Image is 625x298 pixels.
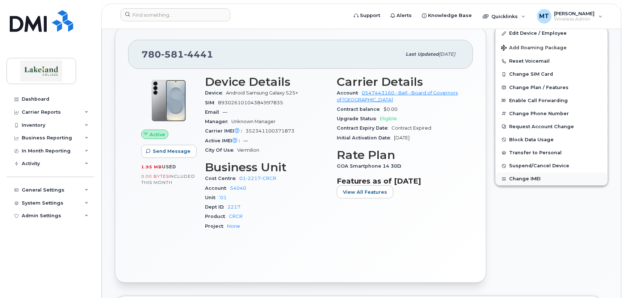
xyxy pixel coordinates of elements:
span: Account [205,185,230,191]
span: Active [150,131,165,138]
span: Contract Expiry Date [337,125,391,131]
span: Email [205,109,223,115]
button: Transfer to Personal [495,146,608,159]
span: — [223,109,227,115]
span: Dept ID [205,204,227,210]
span: Manager [205,119,231,124]
h3: Business Unit [205,161,328,174]
a: None [227,223,240,229]
button: Send Message [141,145,197,158]
h3: Features as of [DATE] [337,177,460,185]
span: 89302610104384997835 [218,100,283,105]
span: Wireless Admin [554,16,595,22]
span: Initial Activation Date [337,135,394,140]
span: Alerts [397,12,412,19]
button: Block Data Usage [495,133,608,146]
h3: Carrier Details [337,75,460,88]
span: $0.00 [383,106,398,112]
span: Support [360,12,380,19]
a: CRCR [229,214,243,219]
span: [PERSON_NAME] [554,11,595,16]
a: Edit Device / Employee [495,27,608,40]
button: Reset Voicemail [495,55,608,68]
span: Unit [205,195,219,200]
button: View All Features [337,185,393,198]
span: Enable Call Forwarding [509,98,568,103]
span: [DATE] [439,51,455,57]
span: Eligible [380,116,397,121]
span: 0.00 Bytes [141,174,169,179]
span: GOA Smartphone 14 30D [337,163,405,169]
span: Cost Centre [205,176,239,181]
button: Add Roaming Package [495,40,608,55]
span: Add Roaming Package [501,45,567,52]
span: City Of Use [205,147,237,153]
span: MT [539,12,549,21]
img: s25plus.png [147,79,190,122]
a: Alerts [385,8,417,23]
span: Quicklinks [491,13,518,19]
span: 780 [142,49,213,60]
span: 581 [161,49,184,60]
input: Find something... [121,8,230,21]
span: Project [205,223,227,229]
span: Android Samsung Galaxy S25+ [226,90,298,96]
span: 352341100371873 [246,128,294,134]
span: Account [337,90,362,96]
span: Device [205,90,226,96]
span: Carrier IMEI [205,128,246,134]
span: Change Plan / Features [509,85,569,90]
span: Contract Expired [391,125,431,131]
button: Change Plan / Features [495,81,608,94]
button: Change Phone Number [495,107,608,120]
span: 4441 [184,49,213,60]
a: 01-2217-CRCR [239,176,276,181]
button: Enable Call Forwarding [495,94,608,107]
span: View All Features [343,189,387,196]
button: Request Account Change [495,120,608,133]
span: Send Message [153,148,190,155]
span: Contract balance [337,106,383,112]
a: Knowledge Base [417,8,477,23]
span: Upgrade Status [337,116,380,121]
span: Knowledge Base [428,12,472,19]
button: Change IMEI [495,172,608,185]
a: 0547443160 - Bell - Board of Governors of [GEOGRAPHIC_DATA] [337,90,458,102]
span: — [243,138,248,143]
a: 2217 [227,204,240,210]
span: Active IMEI [205,138,243,143]
span: [DATE] [394,135,410,140]
span: SIM [205,100,218,105]
button: Change SIM Card [495,68,608,81]
span: Vermilion [237,147,259,153]
h3: Device Details [205,75,328,88]
div: Quicklinks [478,9,530,24]
span: used [162,164,176,169]
span: Last updated [406,51,439,57]
a: 54040 [230,185,246,191]
span: 1.95 MB [141,164,162,169]
a: Support [349,8,385,23]
span: Product [205,214,229,219]
h3: Rate Plan [337,148,460,161]
span: Suspend/Cancel Device [509,163,569,169]
div: Margaret Templeton [532,9,608,24]
span: Unknown Manager [231,119,276,124]
button: Suspend/Cancel Device [495,159,608,172]
a: '01 [219,195,227,200]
